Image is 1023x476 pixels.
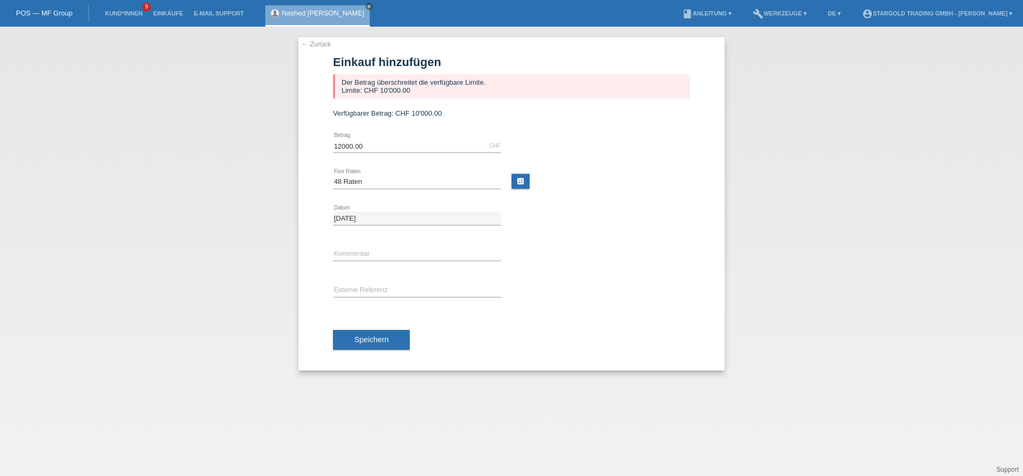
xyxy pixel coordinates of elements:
span: Verfügbarer Betrag: [333,109,393,117]
div: CHF [489,142,501,149]
a: DE ▾ [823,10,846,17]
a: calculate [511,174,530,189]
a: bookAnleitung ▾ [677,10,737,17]
a: close [366,3,373,10]
a: ← Zurück [301,40,331,48]
span: CHF 10'000.00 [395,109,442,117]
i: close [367,4,372,9]
a: buildWerkzeuge ▾ [748,10,812,17]
button: Speichern [333,330,410,350]
a: account_circleStargold Trading GmbH - [PERSON_NAME] ▾ [857,10,1018,17]
a: POS — MF Group [16,9,72,17]
a: Kund*innen [100,10,148,17]
span: Speichern [354,335,388,344]
i: account_circle [862,9,873,19]
h1: Einkauf hinzufügen [333,55,690,69]
i: calculate [516,177,525,185]
a: Support [996,466,1019,473]
a: Nashed [PERSON_NAME] [282,9,364,17]
a: Einkäufe [148,10,188,17]
div: Der Betrag überschreitet die verfügbare Limite. Limite: CHF 10'000.00 [333,74,690,99]
a: E-Mail Support [189,10,249,17]
span: 9 [142,3,151,12]
i: build [753,9,764,19]
i: book [682,9,693,19]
